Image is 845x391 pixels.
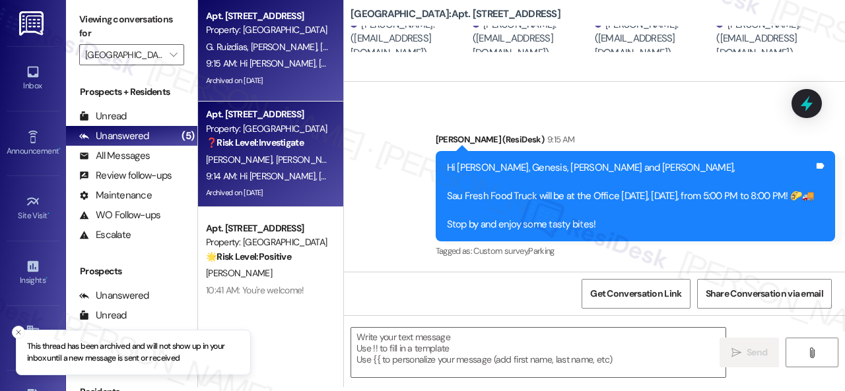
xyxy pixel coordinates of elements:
[351,18,469,60] div: [PERSON_NAME]. ([EMAIL_ADDRESS][DOMAIN_NAME])
[351,7,560,21] b: [GEOGRAPHIC_DATA]: Apt. [STREET_ADDRESS]
[436,241,836,260] div: Tagged as:
[582,279,690,309] button: Get Conversation Link
[206,122,328,136] div: Property: [GEOGRAPHIC_DATA]
[697,279,832,309] button: Share Conversation via email
[19,11,46,36] img: ResiDesk Logo
[7,320,59,355] a: Buildings
[46,274,48,283] span: •
[276,154,346,165] span: [PERSON_NAME]
[590,287,681,301] span: Get Conversation Link
[206,23,328,37] div: Property: [GEOGRAPHIC_DATA]
[716,18,835,60] div: [PERSON_NAME]. ([EMAIL_ADDRESS][DOMAIN_NAME])
[206,284,304,296] div: 10:41 AM: You're welcome!
[206,222,328,235] div: Apt. [STREET_ADDRESS]
[731,347,741,358] i: 
[79,208,160,222] div: WO Follow-ups
[807,347,817,358] i: 
[79,129,149,143] div: Unanswered
[595,18,714,60] div: [PERSON_NAME]. ([EMAIL_ADDRESS][DOMAIN_NAME])
[320,41,390,53] span: [PERSON_NAME]
[7,61,59,96] a: Inbox
[79,149,150,163] div: All Messages
[170,49,177,60] i: 
[7,191,59,226] a: Site Visit •
[206,154,276,165] span: [PERSON_NAME]
[436,133,836,151] div: [PERSON_NAME] (ResiDesk)
[79,289,149,303] div: Unanswered
[206,9,328,23] div: Apt. [STREET_ADDRESS]
[59,144,61,154] span: •
[27,341,240,364] p: This thread has been archived and will not show up in your inbox until a new message is sent or r...
[544,133,574,146] div: 9:15 AM
[206,267,272,279] span: [PERSON_NAME]
[7,255,59,291] a: Insights •
[85,44,163,65] input: All communities
[206,136,304,148] strong: ❓ Risk Level: Investigate
[66,85,197,99] div: Prospects + Residents
[206,251,291,262] strong: 🌟 Risk Level: Positive
[206,41,251,53] span: G. Ruizdias
[528,245,554,256] span: Parking
[206,235,328,249] div: Property: [GEOGRAPHIC_DATA]
[205,73,329,89] div: Archived on [DATE]
[706,287,823,301] span: Share Conversation via email
[205,185,329,201] div: Archived on [DATE]
[79,228,131,242] div: Escalate
[206,107,328,121] div: Apt. [STREET_ADDRESS]
[720,338,779,367] button: Send
[66,264,197,278] div: Prospects
[48,209,50,218] span: •
[79,109,127,123] div: Unread
[251,41,321,53] span: [PERSON_NAME]
[79,189,152,202] div: Maintenance
[79,169,172,183] div: Review follow-ups
[79,9,184,44] label: Viewing conversations for
[473,245,528,256] span: Custom survey ,
[447,161,815,231] div: Hi [PERSON_NAME], Genesis, [PERSON_NAME] and [PERSON_NAME], Sau Fresh Food Truck will be at the O...
[12,326,25,339] button: Close toast
[178,126,197,146] div: (5)
[473,18,591,60] div: [PERSON_NAME]. ([EMAIL_ADDRESS][DOMAIN_NAME])
[79,309,127,322] div: Unread
[747,346,767,359] span: Send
